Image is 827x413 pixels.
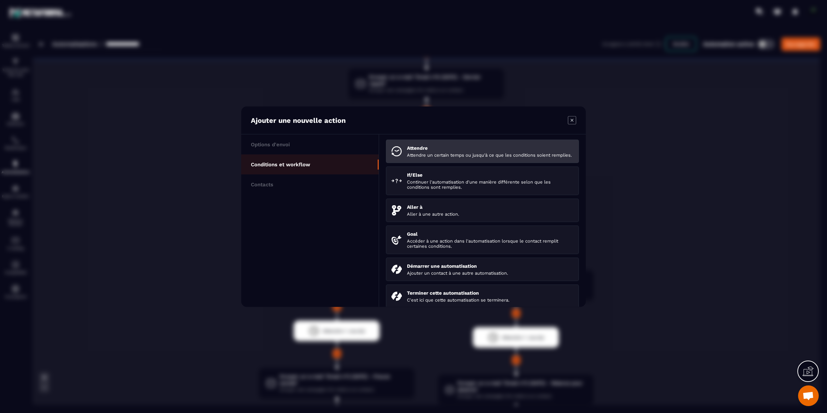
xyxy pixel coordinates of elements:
p: Aller à [407,204,573,209]
img: goto.svg [391,205,402,215]
div: Ouvrir le chat [798,385,819,406]
p: Accéder à une action dans l'automatisation lorsque le contact remplit certaines conditions. [407,238,573,248]
p: Ajouter une nouvelle action [251,116,346,124]
p: Options d'envoi [251,141,290,147]
img: endAutomation.svg [391,291,402,301]
p: Attendre un certain temps ou jusqu'à ce que les conditions soient remplies. [407,152,573,157]
p: Ajouter un contact à une autre automatisation. [407,270,573,275]
p: Goal [407,231,573,236]
p: Terminer cette automatisation [407,290,573,295]
p: Continuer l'automatisation d'une manière différente selon que les conditions sont remplies. [407,179,573,189]
p: Contacts [251,181,273,187]
p: Conditions et workflow [251,161,310,167]
img: targeted.svg [391,235,402,245]
img: startAutomation.svg [391,264,402,274]
p: C'est ici que cette automatisation se terminera. [407,297,573,302]
img: ifElse.svg [391,176,402,186]
p: Aller à une autre action. [407,211,573,216]
p: If/Else [407,172,573,177]
img: wait.svg [391,146,402,156]
p: Démarrer une automatisation [407,263,573,268]
p: Attendre [407,145,573,150]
